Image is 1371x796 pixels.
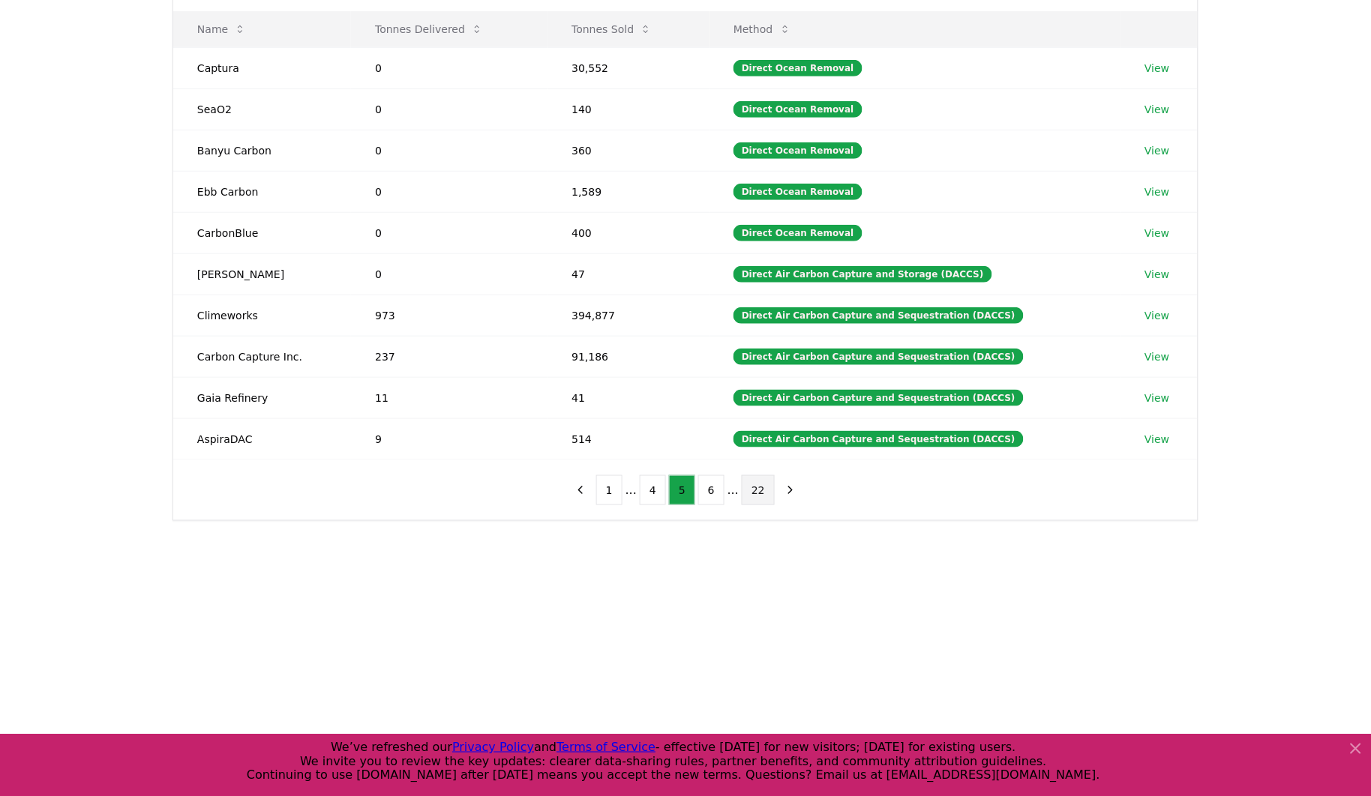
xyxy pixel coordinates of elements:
[733,349,1024,365] div: Direct Air Carbon Capture and Sequestration (DACCS)
[742,475,775,505] button: 22
[733,184,862,200] div: Direct Ocean Removal
[596,475,622,505] button: 1
[778,475,803,505] button: next page
[363,14,495,44] button: Tonnes Delivered
[733,225,862,241] div: Direct Ocean Removal
[173,418,351,459] td: AspiraDAC
[351,418,547,459] td: 9
[185,14,258,44] button: Name
[1145,349,1170,364] a: View
[669,475,695,505] button: 5
[640,475,666,505] button: 4
[173,88,351,130] td: SeaO2
[173,253,351,295] td: [PERSON_NAME]
[733,431,1024,447] div: Direct Air Carbon Capture and Sequestration (DACCS)
[733,266,992,283] div: Direct Air Carbon Capture and Storage (DACCS)
[733,60,862,76] div: Direct Ocean Removal
[1145,432,1170,447] a: View
[351,171,547,212] td: 0
[173,336,351,377] td: Carbon Capture Inc.
[547,47,709,88] td: 30,552
[559,14,664,44] button: Tonnes Sold
[721,14,803,44] button: Method
[733,390,1024,406] div: Direct Air Carbon Capture and Sequestration (DACCS)
[733,142,862,159] div: Direct Ocean Removal
[1145,308,1170,323] a: View
[351,212,547,253] td: 0
[547,130,709,171] td: 360
[351,47,547,88] td: 0
[173,171,351,212] td: Ebb Carbon
[547,418,709,459] td: 514
[733,307,1024,324] div: Direct Air Carbon Capture and Sequestration (DACCS)
[547,295,709,336] td: 394,877
[547,88,709,130] td: 140
[351,295,547,336] td: 973
[547,171,709,212] td: 1,589
[698,475,724,505] button: 6
[1145,391,1170,405] a: View
[173,47,351,88] td: Captura
[173,377,351,418] td: Gaia Refinery
[1145,184,1170,199] a: View
[1145,267,1170,282] a: View
[351,253,547,295] td: 0
[547,212,709,253] td: 400
[733,101,862,118] div: Direct Ocean Removal
[625,481,637,499] li: ...
[1145,226,1170,241] a: View
[173,295,351,336] td: Climeworks
[1145,61,1170,76] a: View
[1145,143,1170,158] a: View
[1145,102,1170,117] a: View
[351,88,547,130] td: 0
[351,377,547,418] td: 11
[351,130,547,171] td: 0
[547,253,709,295] td: 47
[173,130,351,171] td: Banyu Carbon
[547,377,709,418] td: 41
[351,336,547,377] td: 237
[173,212,351,253] td: CarbonBlue
[568,475,593,505] button: previous page
[547,336,709,377] td: 91,186
[727,481,739,499] li: ...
